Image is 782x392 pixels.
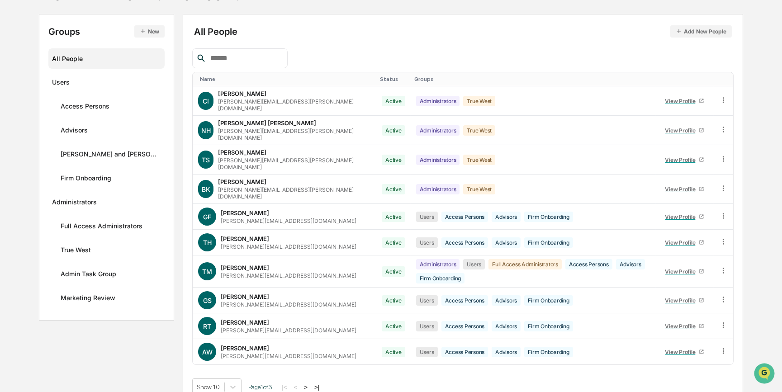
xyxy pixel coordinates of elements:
div: Access Persons [565,259,612,269]
div: Administrators [416,125,460,136]
div: View Profile [665,156,699,163]
div: [PERSON_NAME] [221,345,269,352]
a: 🔎Data Lookup [5,128,61,144]
div: [PERSON_NAME][EMAIL_ADDRESS][DOMAIN_NAME] [221,217,356,224]
div: [PERSON_NAME] [218,178,266,185]
div: Toggle SortBy [414,76,652,82]
button: Start new chat [154,72,165,83]
div: Firm Onboarding [416,273,464,283]
div: Active [382,347,405,357]
div: View Profile [665,213,699,220]
div: Active [382,321,405,331]
span: TM [202,268,212,275]
div: [PERSON_NAME] and [PERSON_NAME] Onboarding [61,150,161,161]
div: Active [382,184,405,194]
div: Start new chat [31,69,148,78]
div: Users [416,295,438,306]
div: 🗄️ [66,115,73,122]
div: [PERSON_NAME][EMAIL_ADDRESS][DOMAIN_NAME] [221,272,356,279]
div: [PERSON_NAME][EMAIL_ADDRESS][DOMAIN_NAME] [221,243,356,250]
span: NH [201,127,211,134]
div: True West [61,246,91,257]
div: Access Persons [441,295,488,306]
a: View Profile [661,210,708,224]
div: Advisors [492,347,521,357]
button: New [134,25,165,38]
div: Administrators [416,184,460,194]
div: All People [194,25,731,38]
span: BK [202,185,210,193]
div: Advisors [492,237,521,248]
div: [PERSON_NAME][EMAIL_ADDRESS][PERSON_NAME][DOMAIN_NAME] [218,128,371,141]
div: Active [382,266,405,277]
div: [PERSON_NAME][EMAIL_ADDRESS][DOMAIN_NAME] [221,301,356,308]
div: Toggle SortBy [200,76,373,82]
span: TH [203,239,212,246]
div: Advisors [492,212,521,222]
div: View Profile [665,268,699,275]
div: Full Access Administrators [488,259,562,269]
div: Firm Onboarding [524,347,573,357]
div: Users [416,347,438,357]
div: Users [416,321,438,331]
button: >| [312,383,322,391]
div: Toggle SortBy [721,76,730,82]
div: True West [463,125,495,136]
a: Powered byPylon [64,153,109,160]
iframe: Open customer support [753,362,777,387]
div: [PERSON_NAME] [221,264,269,271]
div: We're available if you need us! [31,78,114,85]
button: < [291,383,300,391]
span: Pylon [90,153,109,160]
div: Firm Onboarding [524,295,573,306]
div: True West [463,96,495,106]
div: Full Access Administrators [61,222,142,233]
div: View Profile [665,98,699,104]
div: Toggle SortBy [659,76,710,82]
div: [PERSON_NAME] [218,149,266,156]
div: Active [382,155,405,165]
div: Active [382,295,405,306]
p: How can we help? [9,19,165,33]
div: [PERSON_NAME] [221,235,269,242]
div: Advisors [616,259,645,269]
div: [PERSON_NAME] [221,209,269,217]
a: View Profile [661,94,708,108]
span: Attestations [75,114,112,123]
div: Access Persons [441,237,488,248]
div: Active [382,125,405,136]
div: All People [52,51,161,66]
div: Administrators [52,198,97,209]
img: 1746055101610-c473b297-6a78-478c-a979-82029cc54cd1 [9,69,25,85]
button: > [301,383,310,391]
div: [PERSON_NAME][EMAIL_ADDRESS][PERSON_NAME][DOMAIN_NAME] [218,157,371,170]
span: AW [202,348,213,356]
a: View Profile [661,293,708,307]
div: [PERSON_NAME][EMAIL_ADDRESS][PERSON_NAME][DOMAIN_NAME] [218,98,371,112]
div: Firm Onboarding [524,321,573,331]
div: 🖐️ [9,115,16,122]
div: [PERSON_NAME] [218,90,266,97]
div: [PERSON_NAME][EMAIL_ADDRESS][DOMAIN_NAME] [221,327,356,334]
div: [PERSON_NAME] [PERSON_NAME] [218,119,316,127]
div: [PERSON_NAME][EMAIL_ADDRESS][DOMAIN_NAME] [221,353,356,359]
span: Preclearance [18,114,58,123]
div: Active [382,96,405,106]
a: 🖐️Preclearance [5,110,62,127]
div: Access Persons [441,212,488,222]
a: View Profile [661,319,708,333]
div: Users [52,78,70,89]
a: View Profile [661,182,708,196]
a: View Profile [661,345,708,359]
div: Access Persons [441,347,488,357]
div: Access Persons [441,321,488,331]
span: RT [203,322,211,330]
div: Toggle SortBy [380,76,407,82]
div: Marketing Review [61,294,115,305]
span: Data Lookup [18,131,57,140]
div: [PERSON_NAME] [221,293,269,300]
span: GS [203,297,212,304]
div: Admin Task Group [61,270,116,281]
